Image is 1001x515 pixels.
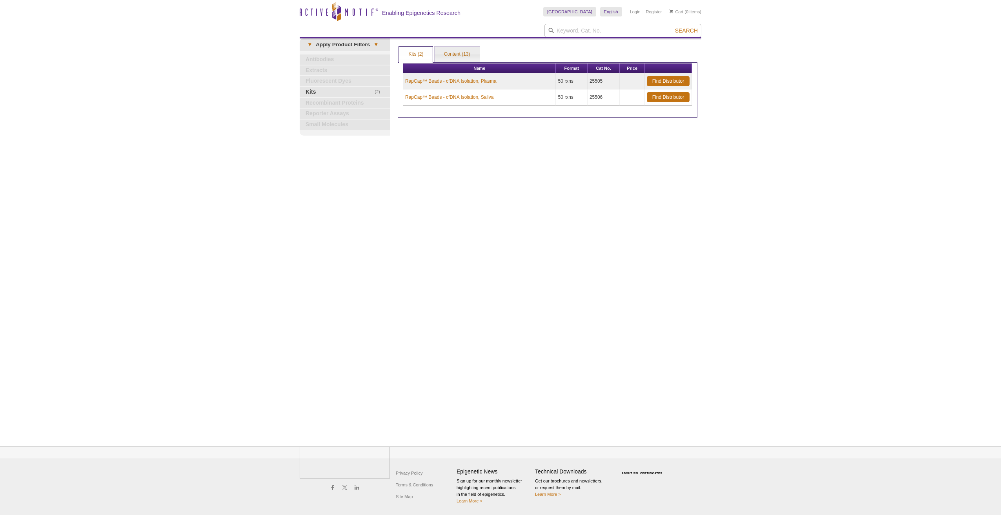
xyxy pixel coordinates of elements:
[405,94,493,101] a: RapCap™ Beads - cfDNA Isolation, Saliva
[535,492,561,497] a: Learn More >
[304,41,316,48] span: ▾
[399,47,433,62] a: Kits (2)
[300,109,390,119] a: Reporter Assays
[535,478,610,498] p: Get our brochures and newsletters, or request them by mail.
[673,27,700,34] button: Search
[670,9,683,15] a: Cart
[382,9,460,16] h2: Enabling Epigenetics Research
[300,87,390,97] a: (2)Kits
[300,98,390,108] a: Recombinant Proteins
[556,89,587,105] td: 50 rxns
[300,54,390,65] a: Antibodies
[403,63,556,73] th: Name
[543,7,596,16] a: [GEOGRAPHIC_DATA]
[457,499,482,503] a: Learn More >
[642,7,644,16] li: |
[556,73,587,89] td: 50 rxns
[647,76,690,86] a: Find Distributor
[588,63,620,73] th: Cat No.
[457,468,531,475] h4: Epigenetic News
[647,92,690,102] a: Find Distributor
[630,9,641,15] a: Login
[588,89,620,105] td: 25506
[405,78,497,85] a: RapCap™ Beads - cfDNA Isolation, Plasma
[394,479,435,491] a: Terms & Conditions
[535,468,610,475] h4: Technical Downloads
[646,9,662,15] a: Register
[300,120,390,130] a: Small Molecules
[435,47,480,62] a: Content (13)
[613,461,672,478] table: Click to Verify - This site chose Symantec SSL for secure e-commerce and confidential communicati...
[620,63,645,73] th: Price
[394,467,424,479] a: Privacy Policy
[300,447,390,479] img: Active Motif,
[300,65,390,76] a: Extracts
[556,63,587,73] th: Format
[544,24,701,37] input: Keyword, Cat. No.
[670,9,673,13] img: Your Cart
[300,76,390,86] a: Fluorescent Dyes
[375,87,384,97] span: (2)
[670,7,701,16] li: (0 items)
[457,478,531,504] p: Sign up for our monthly newsletter highlighting recent publications in the field of epigenetics.
[370,41,382,48] span: ▾
[300,38,390,51] a: ▾Apply Product Filters▾
[394,491,415,502] a: Site Map
[675,27,698,34] span: Search
[622,472,662,475] a: ABOUT SSL CERTIFICATES
[600,7,622,16] a: English
[588,73,620,89] td: 25505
